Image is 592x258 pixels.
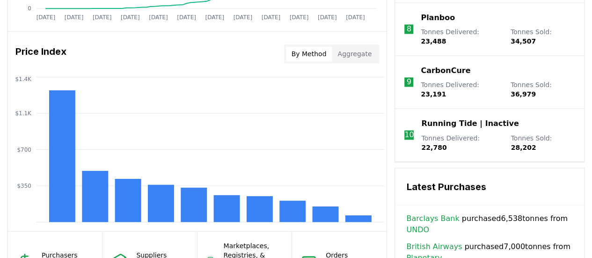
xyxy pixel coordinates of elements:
[421,65,470,76] a: CarbonCure
[511,143,536,151] span: 28,202
[17,183,31,189] tspan: $350
[421,143,446,151] span: 22,780
[406,213,459,224] a: Barclays Bank
[421,133,501,152] p: Tonnes Delivered :
[37,14,56,20] tspan: [DATE]
[177,14,196,20] tspan: [DATE]
[17,146,31,153] tspan: $700
[28,5,31,12] tspan: 0
[406,224,429,235] a: UNDO
[511,90,536,98] span: 36,979
[421,12,455,23] a: Planboo
[290,14,309,20] tspan: [DATE]
[149,14,168,20] tspan: [DATE]
[421,80,501,99] p: Tonnes Delivered :
[421,27,501,46] p: Tonnes Delivered :
[511,80,575,99] p: Tonnes Sold :
[332,46,377,61] button: Aggregate
[121,14,140,20] tspan: [DATE]
[406,179,573,193] h3: Latest Purchases
[421,90,446,98] span: 23,191
[205,14,225,20] tspan: [DATE]
[346,14,365,20] tspan: [DATE]
[511,37,536,45] span: 34,507
[318,14,337,20] tspan: [DATE]
[407,23,411,35] p: 8
[421,37,446,45] span: 23,488
[511,27,575,46] p: Tonnes Sold :
[407,76,411,88] p: 9
[65,14,84,20] tspan: [DATE]
[404,129,414,140] p: 10
[15,75,32,82] tspan: $1.4K
[286,46,332,61] button: By Method
[234,14,253,20] tspan: [DATE]
[406,241,462,252] a: British Airways
[511,133,575,152] p: Tonnes Sold :
[421,118,519,129] a: Running Tide | Inactive
[15,110,32,117] tspan: $1.1K
[15,44,66,63] h3: Price Index
[262,14,281,20] tspan: [DATE]
[93,14,112,20] tspan: [DATE]
[406,213,573,235] span: purchased 6,538 tonnes from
